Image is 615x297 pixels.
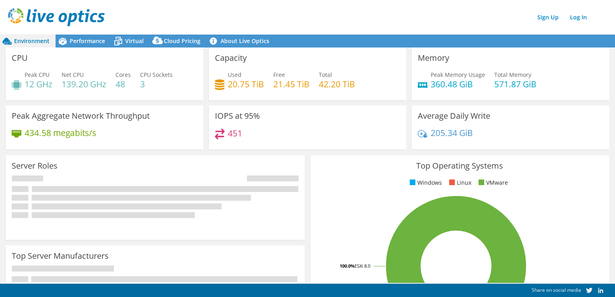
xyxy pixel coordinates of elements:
span: Total Memory [494,71,531,78]
h4: 434.58 megabits/s [25,128,96,137]
h4: 205.34 GiB [431,128,473,137]
h4: 139.20 GHz [62,80,106,89]
h3: Server Roles [12,161,58,170]
h3: Top Operating Systems [316,161,603,170]
span: Share on social media [532,287,581,293]
span: Net CPU [62,71,84,78]
span: Peak Memory Usage [431,71,485,78]
h3: Memory [418,54,449,62]
h4: 42.20 TiB [319,80,355,89]
span: Environment [14,37,50,45]
span: Used [228,71,241,78]
h3: Capacity [215,54,247,62]
h3: Average Daily Write [418,111,490,120]
a: About Live Optics [206,35,275,47]
span: Total [319,71,332,78]
span: Peak CPU [25,71,50,78]
h3: CPU [12,54,28,62]
h4: 3 [140,80,173,89]
h4: 21.45 TiB [273,80,310,89]
h3: Peak Aggregate Network Throughput [12,111,150,120]
span: Free [273,71,285,78]
tspan: 100.0% [340,263,355,269]
h3: IOPS at 95% [215,111,260,120]
a: Sign Up [533,11,563,23]
h4: 571.87 GiB [494,80,537,89]
li: VMware [477,178,508,187]
li: Linux [447,178,471,187]
span: Virtual [125,37,144,45]
h4: 20.75 TiB [228,80,264,89]
span: Cores [116,71,131,78]
tspan: ESXi 8.0 [355,263,370,269]
h4: 360.48 GiB [431,80,485,89]
h4: 48 [116,80,131,89]
li: Windows [408,178,442,187]
h4: 12 GHz [25,80,52,89]
h3: Top Server Manufacturers [12,252,109,260]
img: live_optics_svg.svg [8,8,105,26]
span: CPU Sockets [140,71,173,78]
h4: 451 [228,129,242,138]
a: Log In [566,11,591,23]
span: Cloud Pricing [164,37,200,45]
span: Performance [70,37,105,45]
